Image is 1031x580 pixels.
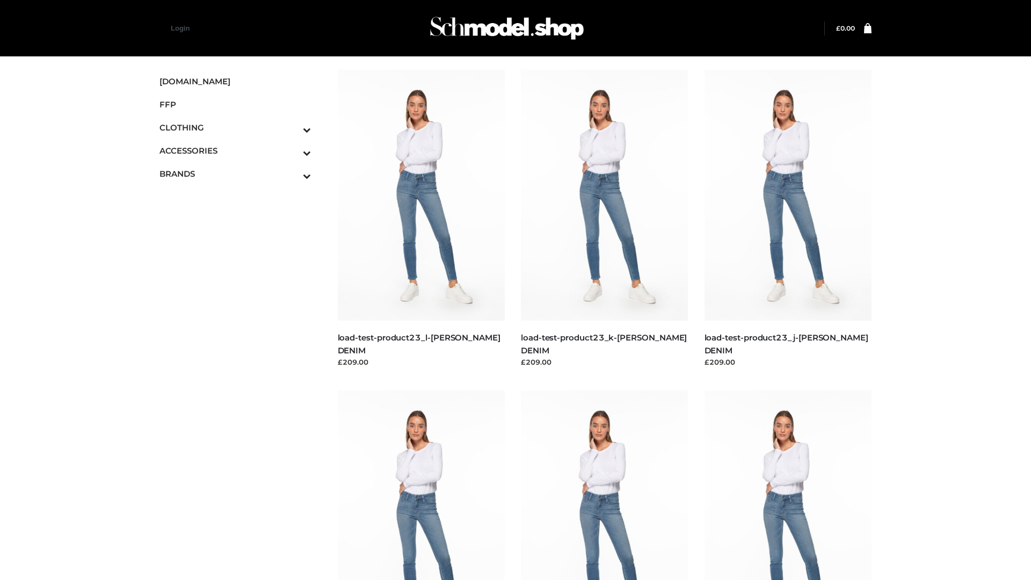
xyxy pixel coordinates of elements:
button: Toggle Submenu [273,139,311,162]
a: load-test-product23_j-[PERSON_NAME] DENIM [705,332,868,355]
a: £0.00 [836,24,855,32]
span: BRANDS [159,168,311,180]
a: FFP [159,93,311,116]
div: £209.00 [705,357,872,367]
button: Toggle Submenu [273,116,311,139]
a: Login [171,24,190,32]
span: FFP [159,98,311,111]
div: £209.00 [338,357,505,367]
img: Schmodel Admin 964 [426,7,587,49]
button: Toggle Submenu [273,162,311,185]
a: CLOTHINGToggle Submenu [159,116,311,139]
span: £ [836,24,840,32]
span: [DOMAIN_NAME] [159,75,311,88]
span: CLOTHING [159,121,311,134]
a: load-test-product23_k-[PERSON_NAME] DENIM [521,332,687,355]
a: load-test-product23_l-[PERSON_NAME] DENIM [338,332,500,355]
a: [DOMAIN_NAME] [159,70,311,93]
a: BRANDSToggle Submenu [159,162,311,185]
div: £209.00 [521,357,688,367]
bdi: 0.00 [836,24,855,32]
a: ACCESSORIESToggle Submenu [159,139,311,162]
span: ACCESSORIES [159,144,311,157]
